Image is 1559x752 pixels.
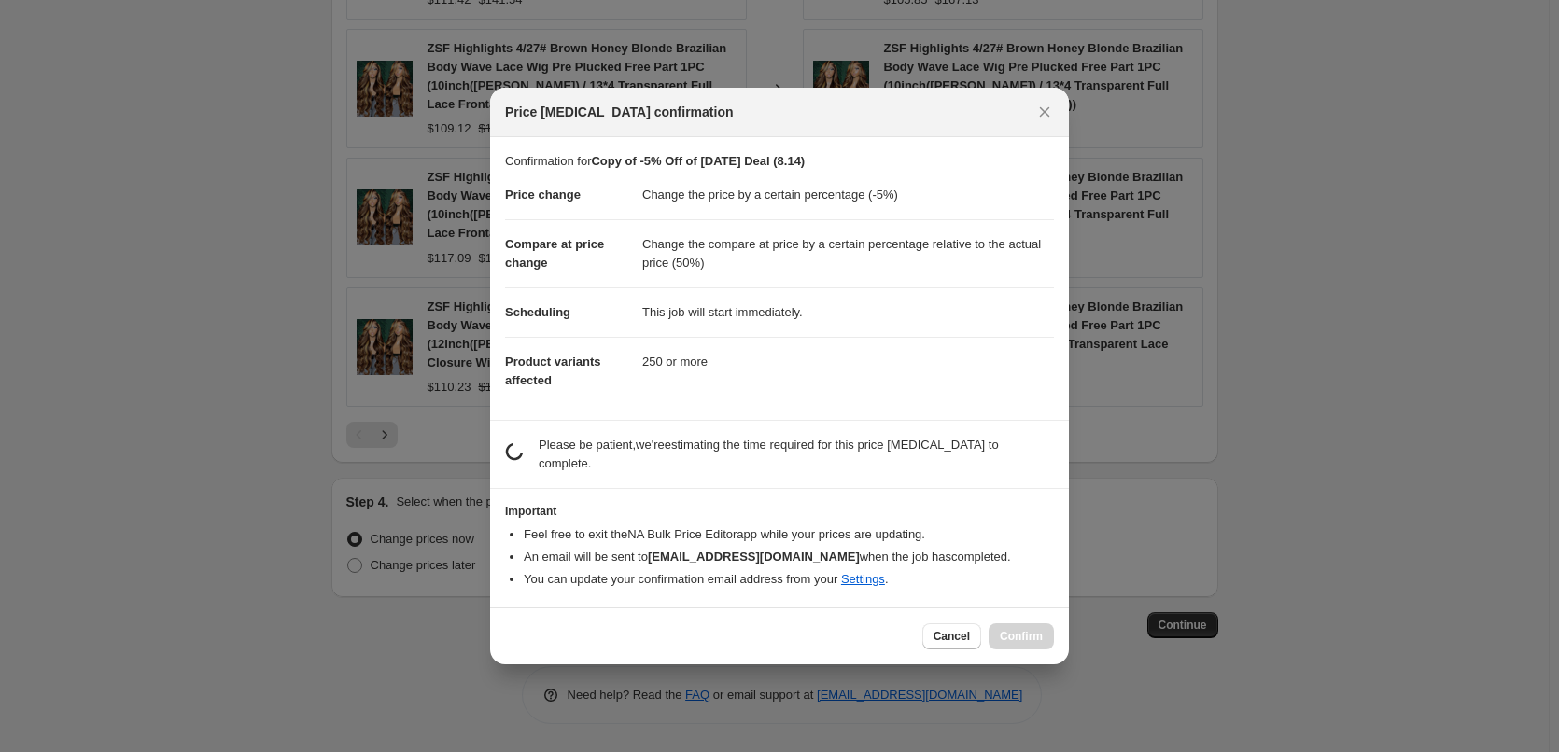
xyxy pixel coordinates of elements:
[642,171,1054,219] dd: Change the price by a certain percentage (-5%)
[505,305,570,319] span: Scheduling
[922,623,981,649] button: Cancel
[524,548,1054,566] li: An email will be sent to when the job has completed .
[505,152,1054,171] p: Confirmation for
[524,570,1054,589] li: You can update your confirmation email address from your .
[505,103,734,121] span: Price [MEDICAL_DATA] confirmation
[539,436,1054,473] p: Please be patient, we're estimating the time required for this price [MEDICAL_DATA] to complete.
[505,237,604,270] span: Compare at price change
[934,629,970,644] span: Cancel
[642,337,1054,386] dd: 250 or more
[841,572,885,586] a: Settings
[642,219,1054,287] dd: Change the compare at price by a certain percentage relative to the actual price (50%)
[1032,99,1058,125] button: Close
[505,355,601,387] span: Product variants affected
[524,525,1054,544] li: Feel free to exit the NA Bulk Price Editor app while your prices are updating.
[591,154,805,168] b: Copy of -5% Off of [DATE] Deal (8.14)
[642,287,1054,337] dd: This job will start immediately.
[648,550,860,564] b: [EMAIL_ADDRESS][DOMAIN_NAME]
[505,188,581,202] span: Price change
[505,504,1054,519] h3: Important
